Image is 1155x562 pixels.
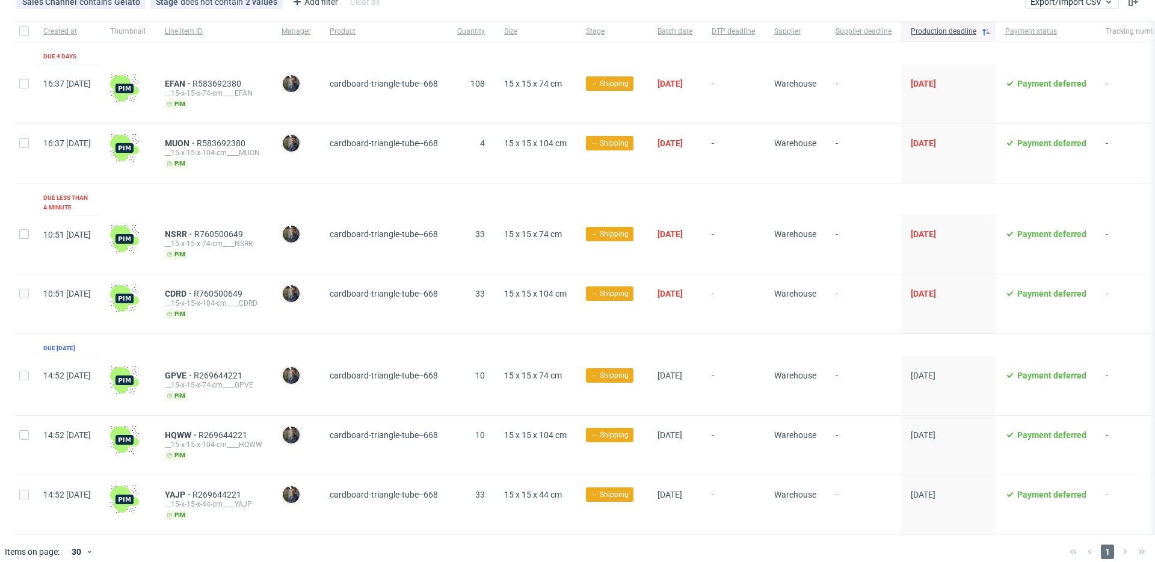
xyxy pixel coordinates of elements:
span: → Shipping [591,370,629,381]
div: Due [DATE] [43,344,75,353]
img: wHgJFi1I6lmhQAAAABJRU5ErkJggg== [110,134,139,162]
span: 15 x 15 x 104 cm [504,289,567,298]
div: __15-x-15-x-104-cm____CDRD [165,298,262,308]
span: Warehouse [774,371,816,380]
span: Manager [282,26,310,37]
img: wHgJFi1I6lmhQAAAABJRU5ErkJggg== [110,485,139,514]
span: pim [165,159,188,168]
span: → Shipping [591,288,629,299]
div: __15-x-15-x-104-cm____MUON [165,148,262,158]
span: 10 [475,430,485,440]
span: → Shipping [591,229,629,239]
span: [DATE] [658,138,683,148]
a: GPVE [165,371,194,380]
span: Thumbnail [110,26,146,37]
span: [DATE] [911,371,935,380]
span: → Shipping [591,138,629,149]
img: Maciej Sobola [283,75,300,92]
div: __15-x-15-x-104-cm____HQWW [165,440,262,449]
span: - [836,229,892,259]
span: 14:52 [DATE] [43,371,91,380]
span: pim [165,391,188,401]
span: 14:52 [DATE] [43,430,91,440]
a: MUON [165,138,197,148]
span: pim [165,451,188,460]
span: [DATE] [911,79,936,88]
a: R760500649 [194,289,245,298]
span: - [712,430,755,460]
span: 4 [480,138,485,148]
span: 33 [475,289,485,298]
a: NSRR [165,229,194,239]
div: Due less than a minute [43,193,91,212]
img: wHgJFi1I6lmhQAAAABJRU5ErkJggg== [110,224,139,253]
img: Maciej Sobola [283,486,300,503]
span: [DATE] [658,371,682,380]
span: pim [165,510,188,520]
span: cardboard-triangle-tube--668 [330,430,438,440]
span: 15 x 15 x 104 cm [504,138,567,148]
span: Size [504,26,567,37]
div: __15-x-15-x-44-cm____YAJP [165,499,262,509]
span: 10:51 [DATE] [43,289,91,298]
img: Maciej Sobola [283,367,300,384]
span: Production deadline [911,26,976,37]
span: - [712,371,755,401]
span: Payment deferred [1017,79,1086,88]
span: 15 x 15 x 44 cm [504,490,562,499]
span: Items on page: [5,546,60,558]
img: wHgJFi1I6lmhQAAAABJRU5ErkJggg== [110,284,139,313]
span: [DATE] [911,229,936,239]
span: EFAN [165,79,192,88]
span: 15 x 15 x 74 cm [504,79,562,88]
div: __15-x-15-x-74-cm____GPVE [165,380,262,390]
span: Payment deferred [1017,490,1086,499]
span: - [712,490,755,520]
span: CDRD [165,289,194,298]
span: Payment deferred [1017,430,1086,440]
a: R269644221 [192,490,244,499]
div: Due 4 days [43,52,76,61]
span: 33 [475,490,485,499]
img: Maciej Sobola [283,427,300,443]
span: [DATE] [911,289,936,298]
img: wHgJFi1I6lmhQAAAABJRU5ErkJggg== [110,74,139,103]
span: R269644221 [194,371,245,380]
span: Warehouse [774,138,816,148]
span: - [836,138,892,168]
span: - [836,490,892,520]
a: HQWW [165,430,199,440]
span: [DATE] [911,490,935,499]
span: [DATE] [658,229,683,239]
span: Payment deferred [1017,138,1086,148]
span: 1 [1101,545,1114,559]
span: Payment status [1005,26,1086,37]
a: R760500649 [194,229,245,239]
span: Warehouse [774,79,816,88]
span: [DATE] [658,289,683,298]
span: - [836,79,892,109]
img: wHgJFi1I6lmhQAAAABJRU5ErkJggg== [110,366,139,395]
span: - [836,289,892,319]
span: 15 x 15 x 74 cm [504,229,562,239]
span: cardboard-triangle-tube--668 [330,229,438,239]
span: 10:51 [DATE] [43,230,91,239]
a: R269644221 [199,430,250,440]
span: 33 [475,229,485,239]
span: Payment deferred [1017,229,1086,239]
span: Warehouse [774,490,816,499]
span: pim [165,99,188,109]
span: cardboard-triangle-tube--668 [330,289,438,298]
span: Warehouse [774,229,816,239]
a: YAJP [165,490,192,499]
span: cardboard-triangle-tube--668 [330,490,438,499]
span: R583692380 [192,79,244,88]
span: Warehouse [774,430,816,440]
